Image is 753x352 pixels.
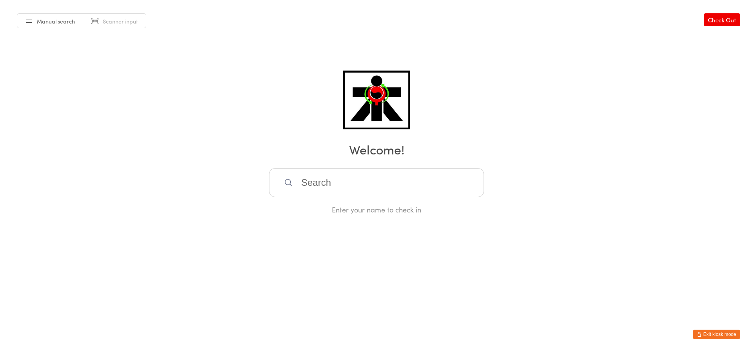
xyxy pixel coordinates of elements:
[37,17,75,25] span: Manual search
[704,13,740,26] a: Check Out
[269,205,484,214] div: Enter your name to check in
[269,168,484,197] input: Search
[343,71,410,129] img: ATI Martial Arts - Claremont
[693,330,740,339] button: Exit kiosk mode
[8,140,745,158] h2: Welcome!
[103,17,138,25] span: Scanner input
